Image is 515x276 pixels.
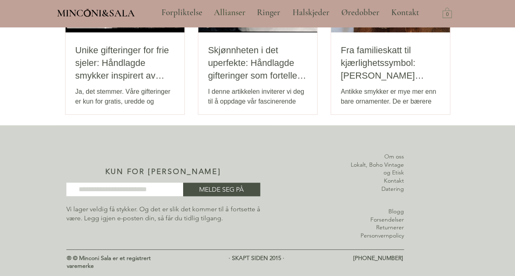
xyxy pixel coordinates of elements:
span: KUN FOR [PERSON_NAME] [105,167,221,176]
div: Antikke smykker er mye mer enn bare ornamenter. De er bærere av historier, minner og følelser som... [341,87,440,116]
p: Øredobber [337,2,383,23]
a: Blogg [388,208,404,215]
a: Fra familieskatt til kjærlighetssymbol: [PERSON_NAME] resirkulere antikke smykker til unike gifte... [341,44,440,82]
span: MINCONI&SALA [57,7,135,19]
a: Øredobber [335,2,385,23]
a: Handlekurv med 0 varer [442,7,452,18]
span: [PHONE_NUMBER] [353,254,403,262]
span: ® © Minconi Sala er et registrert varemerke [67,254,151,270]
div: I denne artikkelen inviterer vi deg til å oppdage vår fascinerende verden: håndlagde smykker insp... [208,87,307,116]
a: Personvernpolicy [361,232,404,239]
a: Kontakt [384,177,404,184]
a: MINCONI&SALA [57,5,135,19]
p: Allianser [210,2,250,23]
img: Minconi-rommet [84,9,91,17]
a: Forpliktelse [155,2,208,23]
a: Kontakt [385,2,425,23]
a: Datering [381,185,404,192]
a: Halskjeder [286,2,335,23]
button: MELDE SEG PÅ [183,183,260,196]
p: Kontakt [387,2,423,23]
a: Skjønnheten i det uperfekte: Håndlagde gifteringer som forteller en kjærlighetshistorie [208,44,307,82]
a: Lokalt, Boho Vintage og Etisk [351,161,404,176]
nav: Sted [141,2,440,23]
a: Returnerer [376,224,404,231]
a: Ringer [251,2,286,23]
p: Vi lager veldig få stykker. Og det er slik det kommer til å fortsette å være. Legg igjen e-posten... [66,205,260,223]
a: Allianser [208,2,251,23]
div: Ja, det stemmer. Våre gifteringer er kun for gratis, uredde og naturelskende sjeler. For ukonvens... [75,87,175,116]
a: Unike gifteringer for frie sjeler: Håndlagde smykker inspirert av naturen [75,44,175,82]
text: 0 [446,12,449,18]
p: Halskjeder [288,2,334,23]
a: Om oss [384,153,404,160]
span: MELDE SEG PÅ [199,185,244,194]
p: Ringer [253,2,284,23]
p: Forpliktelse [157,2,206,23]
span: · SKAPT SIDEN 2015 · [229,254,284,262]
a: Forsendelser [370,216,404,223]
